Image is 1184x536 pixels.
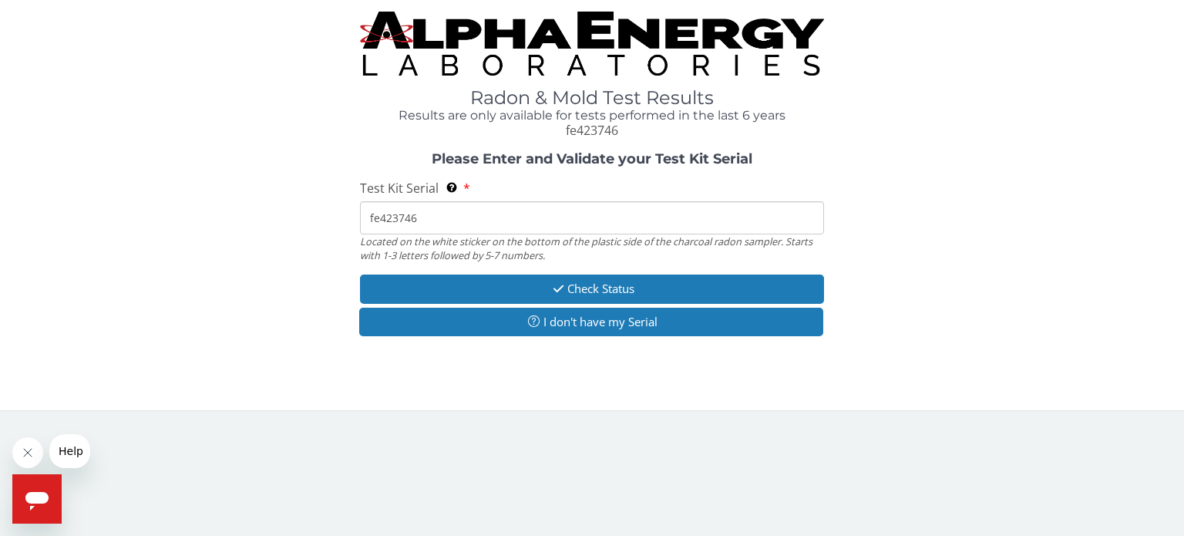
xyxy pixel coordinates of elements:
iframe: Button to launch messaging window [12,474,62,524]
button: Check Status [360,275,824,303]
span: fe423746 [566,122,618,139]
span: Test Kit Serial [360,180,439,197]
h4: Results are only available for tests performed in the last 6 years [360,109,824,123]
img: TightCrop.jpg [360,12,824,76]
strong: Please Enter and Validate your Test Kit Serial [432,150,752,167]
button: I don't have my Serial [359,308,823,336]
iframe: Message from company [49,434,90,468]
iframe: Close message [12,437,43,468]
div: Located on the white sticker on the bottom of the plastic side of the charcoal radon sampler. Sta... [360,234,824,263]
h1: Radon & Mold Test Results [360,88,824,108]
